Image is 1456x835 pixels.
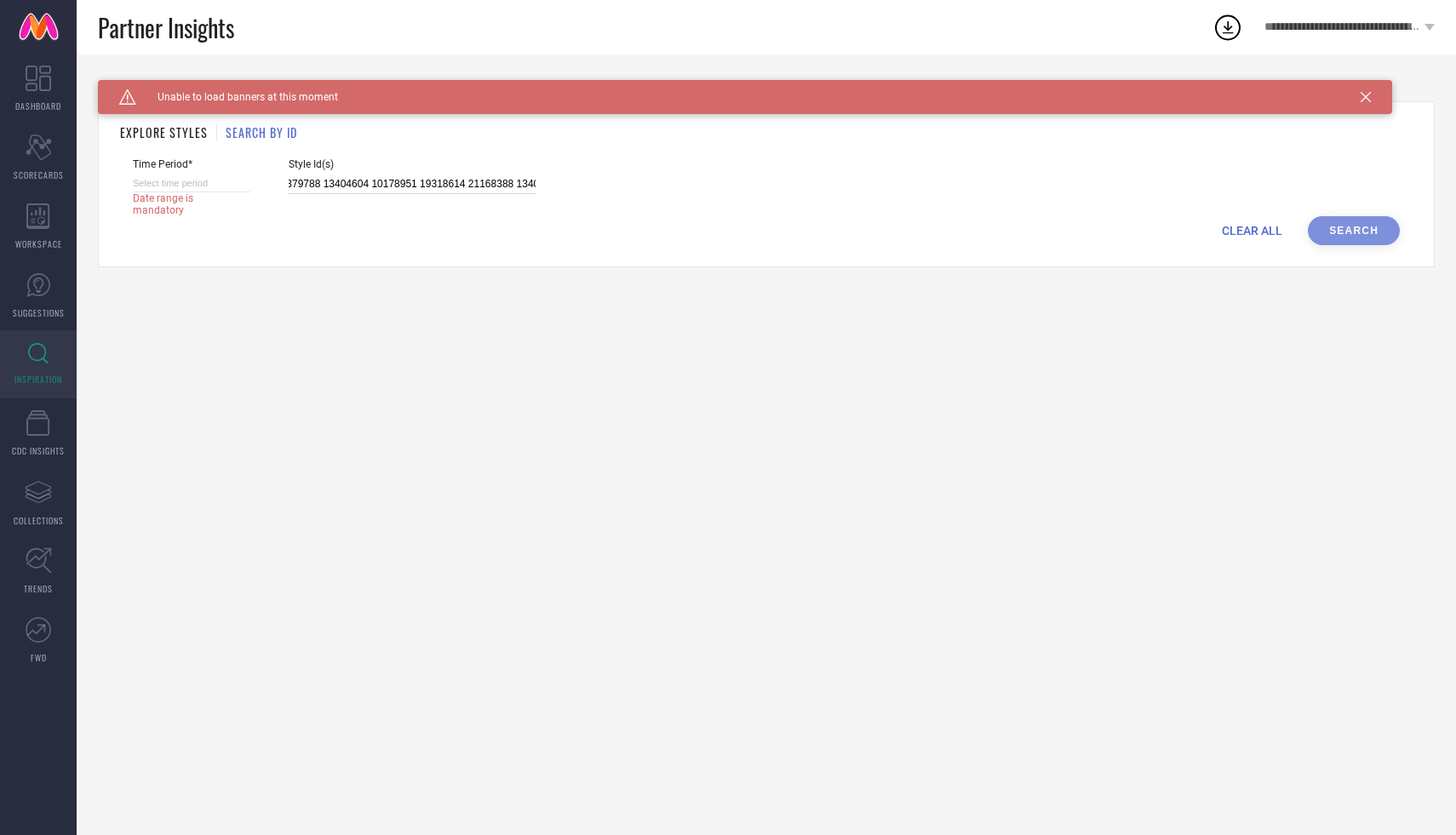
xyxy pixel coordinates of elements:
[226,123,297,141] h1: SEARCH BY ID
[24,582,53,595] span: TRENDS
[14,514,64,527] span: COLLECTIONS
[13,306,65,319] span: SUGGESTIONS
[14,169,64,181] span: SCORECARDS
[31,651,47,664] span: FWD
[133,174,250,192] input: Select time period
[14,373,62,386] span: INSPIRATION
[120,123,208,141] h1: EXPLORE STYLES
[1222,224,1282,237] span: CLEAR ALL
[136,91,338,103] span: Unable to load banners at this moment
[12,444,65,457] span: CDC INSIGHTS
[289,158,536,170] span: Style Id(s)
[133,158,250,170] span: Time Period*
[98,80,1435,93] div: Back TO Dashboard
[98,10,234,45] span: Partner Insights
[289,174,536,194] input: Enter comma separated style ids e.g. 12345, 67890
[15,237,62,250] span: WORKSPACE
[15,100,61,112] span: DASHBOARD
[133,192,235,216] span: Date range is mandatory
[1212,12,1243,43] div: Open download list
